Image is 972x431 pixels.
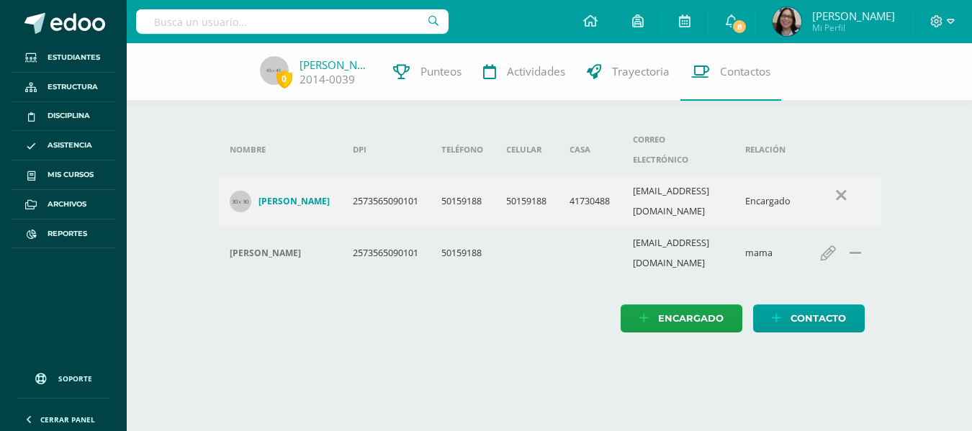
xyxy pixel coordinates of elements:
[12,131,115,160] a: Asistencia
[621,176,734,227] td: [EMAIL_ADDRESS][DOMAIN_NAME]
[300,72,355,87] a: 2014-0039
[658,305,724,332] span: Encargado
[276,70,292,88] span: 0
[621,124,734,176] th: Correo electrónico
[812,22,895,34] span: Mi Perfil
[300,58,372,72] a: [PERSON_NAME]
[136,9,449,34] input: Busca un usuario...
[495,176,558,227] td: 50159188
[734,124,802,176] th: Relación
[48,110,90,122] span: Disciplina
[48,169,94,181] span: Mis cursos
[260,56,289,85] img: 45x45
[430,227,495,279] td: 50159188
[507,64,565,79] span: Actividades
[48,52,100,63] span: Estudiantes
[58,373,92,384] span: Soporte
[430,176,495,227] td: 50159188
[12,43,115,73] a: Estudiantes
[230,191,251,212] img: 30x30
[732,19,747,35] span: 8
[791,305,846,332] span: Contacto
[430,124,495,176] th: Teléfono
[382,43,472,101] a: Punteos
[12,102,115,132] a: Disciplina
[773,7,801,36] img: 71d01d46bb2f8f00ac976f68189e2f2e.png
[558,124,621,176] th: Casa
[734,227,802,279] td: mama
[341,124,430,176] th: DPI
[495,124,558,176] th: Celular
[420,64,462,79] span: Punteos
[230,248,330,259] div: Claudia Perez
[612,64,670,79] span: Trayectoria
[558,176,621,227] td: 41730488
[341,176,430,227] td: 2573565090101
[621,227,734,279] td: [EMAIL_ADDRESS][DOMAIN_NAME]
[230,248,301,259] h4: [PERSON_NAME]
[218,124,341,176] th: Nombre
[720,64,770,79] span: Contactos
[753,304,865,332] a: Contacto
[48,228,87,240] span: Reportes
[12,219,115,249] a: Reportes
[12,160,115,190] a: Mis cursos
[680,43,781,101] a: Contactos
[48,81,98,93] span: Estructura
[341,227,430,279] td: 2573565090101
[48,199,86,210] span: Archivos
[472,43,576,101] a: Actividades
[48,140,92,151] span: Asistencia
[12,73,115,102] a: Estructura
[230,191,330,212] a: [PERSON_NAME]
[621,304,742,332] a: Encargado
[734,176,802,227] td: Encargado
[258,196,330,207] h4: [PERSON_NAME]
[812,9,895,23] span: [PERSON_NAME]
[576,43,680,101] a: Trayectoria
[12,190,115,219] a: Archivos
[17,359,109,394] a: Soporte
[40,414,95,425] span: Cerrar panel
